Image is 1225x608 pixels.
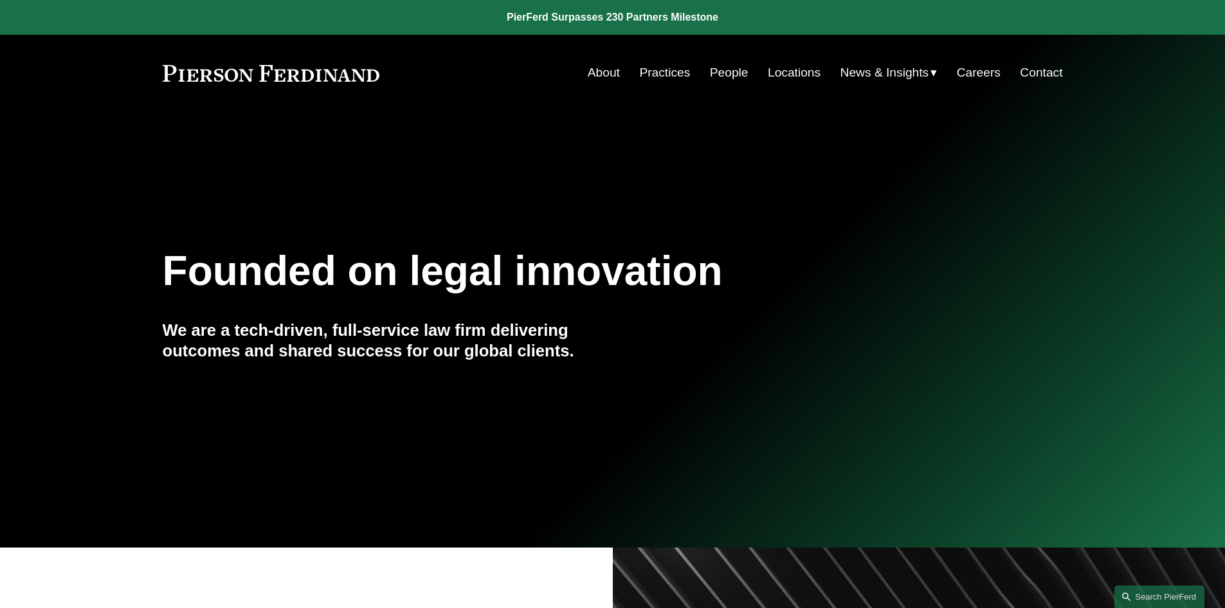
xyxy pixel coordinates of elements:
h4: We are a tech-driven, full-service law firm delivering outcomes and shared success for our global... [163,320,613,362]
h1: Founded on legal innovation [163,248,913,295]
a: folder dropdown [840,60,938,85]
a: Contact [1020,60,1062,85]
a: Careers [957,60,1001,85]
a: About [588,60,620,85]
span: News & Insights [840,62,929,84]
a: Search this site [1114,585,1204,608]
a: People [710,60,749,85]
a: Practices [639,60,690,85]
a: Locations [768,60,821,85]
